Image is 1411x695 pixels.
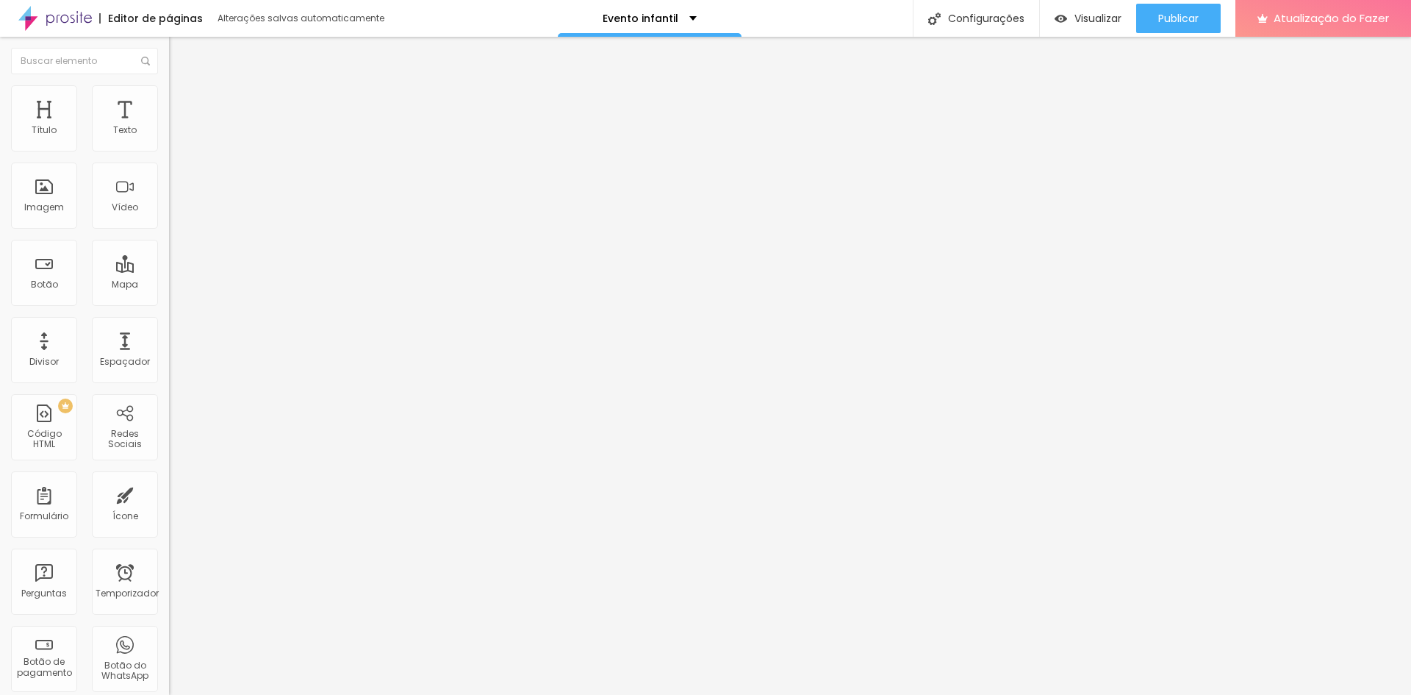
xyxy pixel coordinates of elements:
[96,587,159,599] font: Temporizador
[1274,10,1389,26] font: Atualização do Fazer
[112,201,138,213] font: Vídeo
[1040,4,1136,33] button: Visualizar
[112,510,138,522] font: Ícone
[603,11,678,26] font: Evento infantil
[29,355,59,368] font: Divisor
[32,124,57,136] font: Título
[108,11,203,26] font: Editor de páginas
[218,12,384,24] font: Alterações salvas automaticamente
[113,124,137,136] font: Texto
[1074,11,1121,26] font: Visualizar
[24,201,64,213] font: Imagem
[141,57,150,65] img: Ícone
[21,587,67,599] font: Perguntas
[11,48,158,74] input: Buscar elemento
[928,13,941,25] img: Ícone
[20,510,68,522] font: Formulário
[948,11,1024,26] font: Configurações
[108,427,142,450] font: Redes Sociais
[31,278,58,291] font: Botão
[169,37,1411,695] iframe: Editor
[1158,11,1199,26] font: Publicar
[1055,13,1067,25] img: view-1.svg
[27,427,62,450] font: Código HTML
[100,355,150,368] font: Espaçador
[17,655,72,678] font: Botão de pagamento
[101,659,148,682] font: Botão do WhatsApp
[1136,4,1221,33] button: Publicar
[112,278,138,291] font: Mapa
